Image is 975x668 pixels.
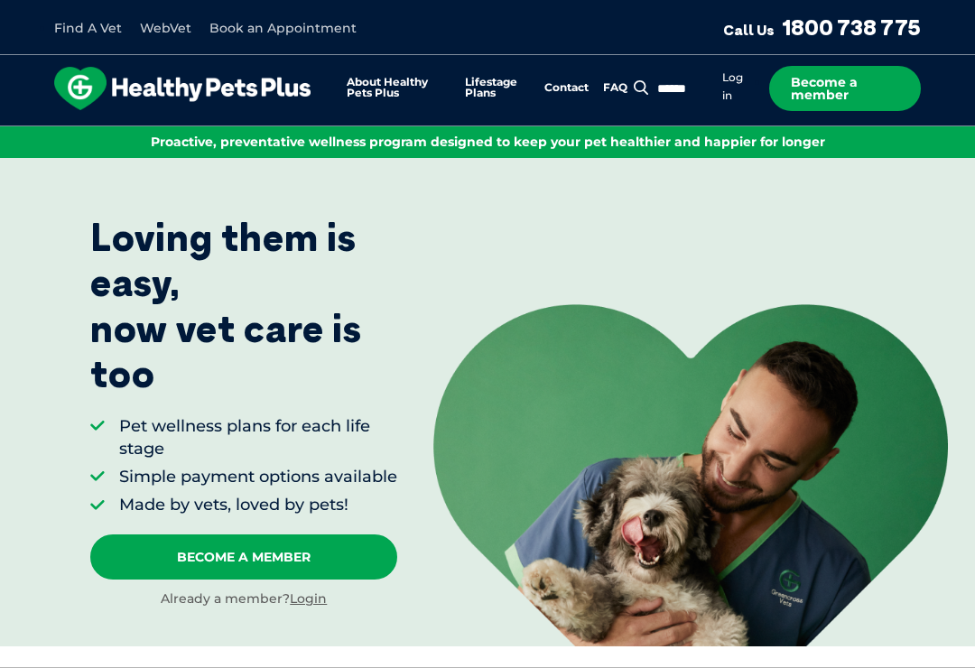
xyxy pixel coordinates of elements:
a: Book an Appointment [209,20,357,36]
a: Lifestage Plans [465,77,530,99]
span: Proactive, preventative wellness program designed to keep your pet healthier and happier for longer [151,134,825,150]
li: Made by vets, loved by pets! [119,494,397,516]
div: Already a member? [90,590,397,608]
li: Simple payment options available [119,466,397,488]
a: About Healthy Pets Plus [347,77,450,99]
span: Call Us [723,21,775,39]
li: Pet wellness plans for each life stage [119,415,397,460]
img: hpp-logo [54,67,311,110]
a: Contact [544,82,589,94]
img: <p>Loving them is easy, <br /> now vet care is too</p> [433,304,948,646]
a: Log in [722,70,743,103]
a: WebVet [140,20,191,36]
a: Find A Vet [54,20,122,36]
a: Become a member [769,66,921,111]
button: Search [630,79,653,97]
a: Call Us1800 738 775 [723,14,921,41]
a: FAQ [603,82,627,94]
a: Become A Member [90,534,397,580]
p: Loving them is easy, now vet care is too [90,215,397,397]
a: Login [290,590,327,607]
